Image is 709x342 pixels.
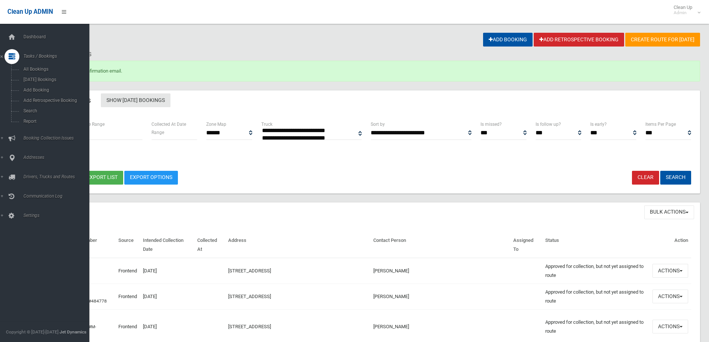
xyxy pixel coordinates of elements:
[21,119,89,124] span: Report
[21,54,95,59] span: Tasks / Bookings
[7,8,53,15] span: Clean Up ADMIN
[228,268,271,274] a: [STREET_ADDRESS]
[542,232,649,258] th: Status
[21,194,95,199] span: Communication Log
[370,284,510,309] td: [PERSON_NAME]
[81,171,123,185] button: Export list
[115,232,140,258] th: Source
[21,108,89,114] span: Search
[21,77,89,82] span: [DATE] Bookings
[21,34,95,39] span: Dashboard
[21,135,95,141] span: Booking Collection Issues
[228,294,271,299] a: [STREET_ADDRESS]
[124,171,178,185] a: Export Options
[6,329,58,335] span: Copyright © [DATE]-[DATE]
[225,232,370,258] th: Address
[89,298,107,304] a: #484778
[115,284,140,309] td: Frontend
[632,171,659,185] a: Clear
[652,290,688,303] button: Actions
[644,205,694,219] button: Bulk Actions
[370,232,510,258] th: Contact Person
[625,33,700,47] a: Create route for [DATE]
[21,155,95,160] span: Addresses
[140,258,194,284] td: [DATE]
[21,87,89,93] span: Add Booking
[21,213,95,218] span: Settings
[140,284,194,309] td: [DATE]
[652,320,688,333] button: Actions
[652,264,688,278] button: Actions
[21,98,89,103] span: Add Retrospective Booking
[60,329,86,335] strong: Jet Dynamics
[115,258,140,284] td: Frontend
[228,324,271,329] a: [STREET_ADDRESS]
[370,258,510,284] td: [PERSON_NAME]
[542,258,649,284] td: Approved for collection, but not yet assigned to route
[670,4,700,16] span: Clean Up
[140,232,194,258] th: Intended Collection Date
[101,93,170,107] a: Show [DATE] Bookings
[510,232,542,258] th: Assigned To
[21,67,89,72] span: All Bookings
[649,232,691,258] th: Action
[483,33,533,47] a: Add Booking
[194,232,225,258] th: Collected At
[674,10,692,16] small: Admin
[534,33,624,47] a: Add Retrospective Booking
[660,171,691,185] button: Search
[261,120,272,128] label: Truck
[21,174,95,179] span: Drivers, Trucks and Routes
[33,61,700,81] div: Booking sent confirmation email.
[542,284,649,309] td: Approved for collection, but not yet assigned to route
